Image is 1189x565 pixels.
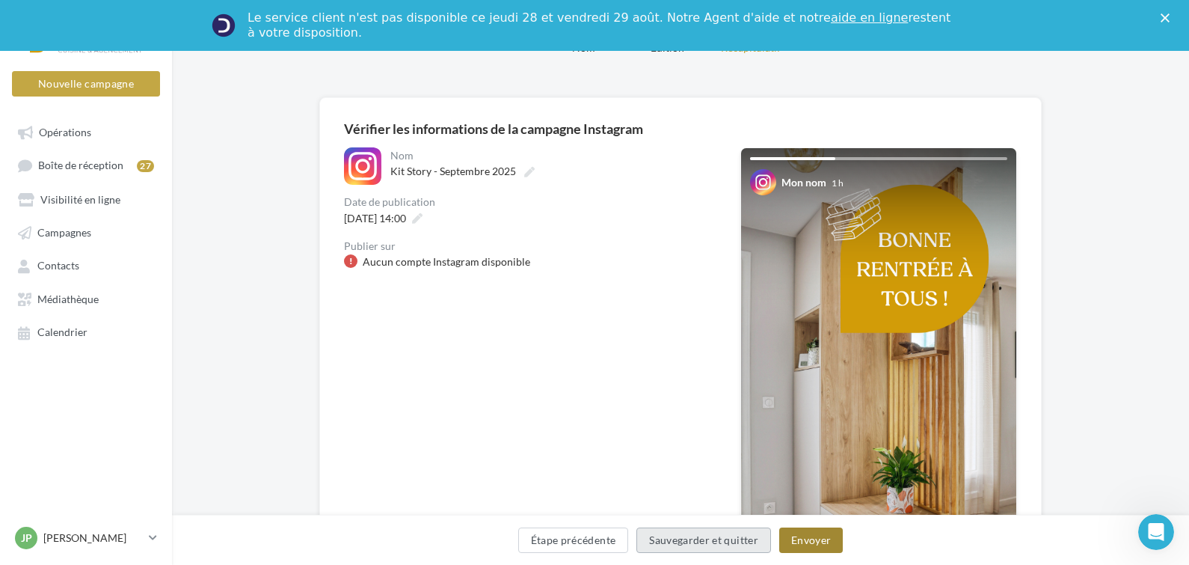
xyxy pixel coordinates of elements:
button: Nouvelle campagne [12,71,160,97]
a: JP [PERSON_NAME] [12,524,160,552]
iframe: Intercom live chat [1138,514,1174,550]
a: Visibilité en ligne [9,186,163,213]
a: Boîte de réception27 [9,151,163,179]
a: Calendrier [9,318,163,345]
span: Opérations [39,126,91,138]
button: Sauvegarder et quitter [636,528,771,553]
div: 27 [137,160,154,172]
span: Visibilité en ligne [40,193,120,206]
div: Publier sur [344,241,716,251]
div: Aucun compte Instagram disponible [363,254,530,269]
div: Mon nom [781,175,826,190]
span: [DATE] 14:00 [344,212,406,225]
div: Date de publication [344,197,716,207]
span: Contacts [37,260,79,272]
div: Vérifier les informations de la campagne Instagram [344,122,1017,135]
p: [PERSON_NAME] [43,531,143,546]
div: Nom [390,150,713,161]
span: Campagnes [37,226,91,239]
a: Opérations [9,118,163,145]
span: JP [21,531,32,546]
div: Fermer [1161,13,1176,22]
img: Profile image for Service-Client [212,13,236,37]
a: aide en ligne [831,10,908,25]
div: 1 h [832,177,844,189]
button: Étape précédente [518,528,629,553]
button: Envoyer [779,528,843,553]
span: Kit Story - Septembre 2025 [390,165,516,177]
a: Contacts [9,251,163,278]
span: Calendrier [37,326,87,339]
div: Le service client n'est pas disponible ce jeudi 28 et vendredi 29 août. Notre Agent d'aide et not... [248,10,953,40]
span: Médiathèque [37,293,99,305]
a: Campagnes [9,219,163,245]
span: Boîte de réception [38,159,123,172]
a: Médiathèque [9,285,163,312]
